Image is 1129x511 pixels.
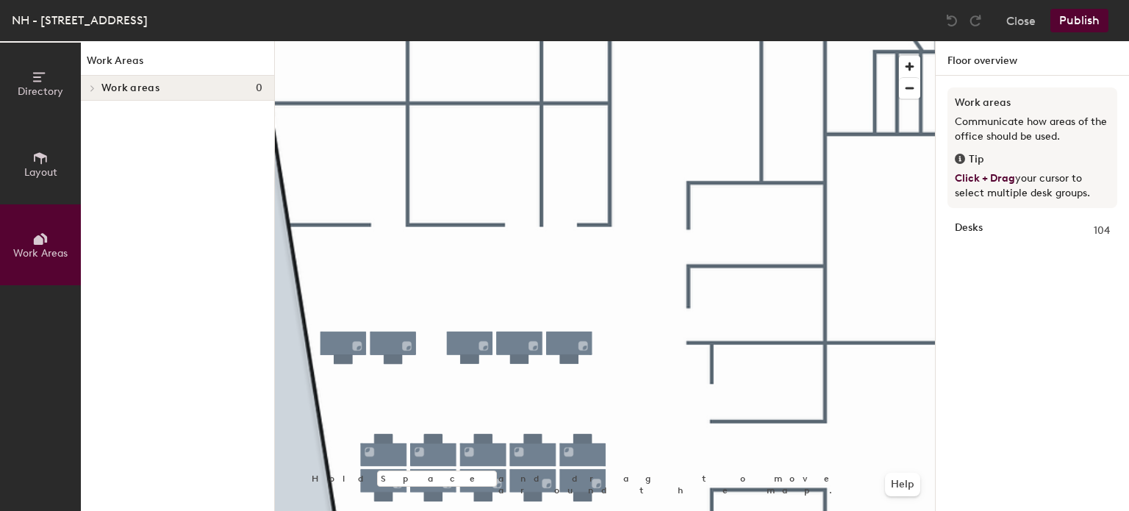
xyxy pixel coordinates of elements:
[955,95,1110,111] h3: Work areas
[955,223,983,239] strong: Desks
[101,82,160,94] span: Work areas
[936,41,1129,76] h1: Floor overview
[256,82,262,94] span: 0
[1094,223,1110,239] span: 104
[18,85,63,98] span: Directory
[1006,9,1036,32] button: Close
[12,11,148,29] div: NH - [STREET_ADDRESS]
[968,13,983,28] img: Redo
[955,115,1110,144] p: Communicate how areas of the office should be used.
[13,247,68,260] span: Work Areas
[955,171,1110,201] p: your cursor to select multiple desk groups.
[945,13,959,28] img: Undo
[1050,9,1108,32] button: Publish
[955,172,1015,185] span: Click + Drag
[81,53,274,76] h1: Work Areas
[885,473,920,496] button: Help
[955,151,1110,168] div: Tip
[24,166,57,179] span: Layout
